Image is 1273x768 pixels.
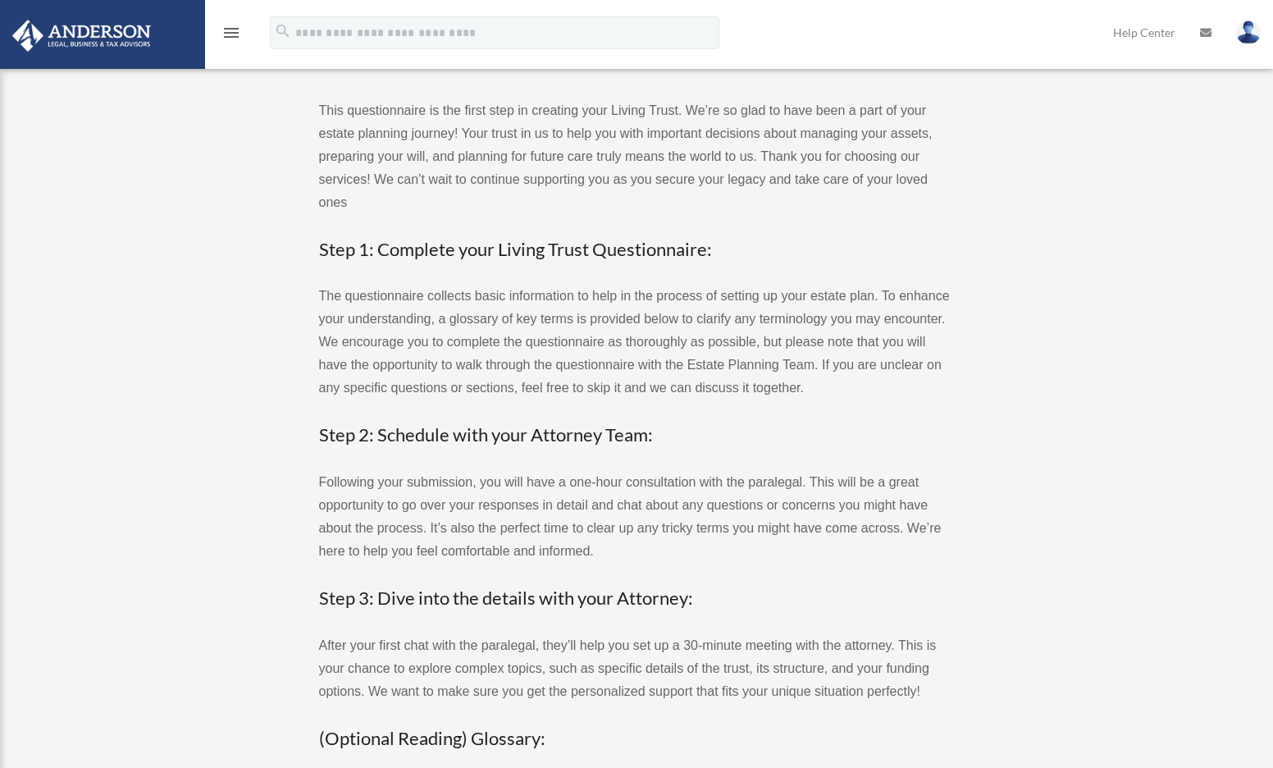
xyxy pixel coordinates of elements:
p: The questionnaire collects basic information to help in the process of setting up your estate pla... [319,285,951,400]
p: This questionnaire is the first step in creating your Living Trust. We’re so glad to have been a ... [319,99,951,214]
p: After your first chat with the paralegal, they’ll help you set up a 30-minute meeting with the at... [319,634,951,703]
i: menu [221,23,241,43]
img: User Pic [1236,21,1261,44]
a: menu [221,29,241,43]
p: Following your submission, you will have a one-hour consultation with the paralegal. This will be... [319,471,951,563]
i: search [274,22,292,40]
h3: (Optional Reading) Glossary: [319,726,951,752]
h3: Step 3: Dive into the details with your Attorney: [319,586,951,611]
h3: Step 1: Complete your Living Trust Questionnaire: [319,237,951,263]
h3: Step 2: Schedule with your Attorney Team: [319,423,951,448]
img: Anderson Advisors Platinum Portal [7,20,156,52]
